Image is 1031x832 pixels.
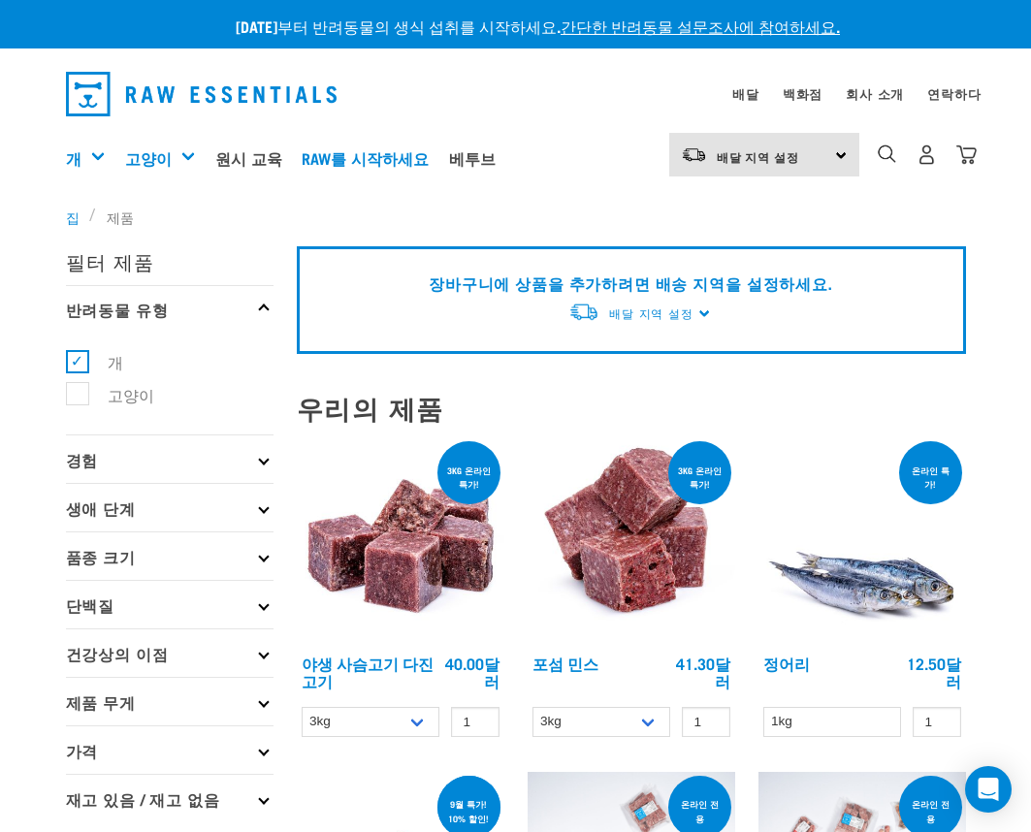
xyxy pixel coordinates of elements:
[532,658,598,667] a: 포섬 민스
[66,552,136,560] font: 품종 크기
[66,794,220,803] font: 재고 있음 / 재고 없음
[568,302,599,322] img: van-moving.png
[678,467,722,485] font: 3kg 온라인 특가!
[681,146,707,164] img: van-moving.png
[108,354,123,372] font: 개
[449,153,496,162] font: 베투브
[66,72,338,116] img: Raw Essentials 로고
[561,21,840,30] a: 간단한 반려동물 설문조사에 참여하세요.
[302,658,434,685] a: 야생 사슴고기 다진 고기
[609,307,693,321] font: 배달 지역 설정
[907,658,961,685] font: 12.50달러
[717,153,799,160] font: 배달 지역 설정
[66,207,966,227] nav: 빵가루
[50,64,982,124] nav: 드롭다운 탐색
[913,707,961,737] input: 1
[125,153,172,162] font: 고양이
[66,455,99,464] font: 경험
[444,119,510,197] a: 베투브
[66,153,81,162] font: 개
[682,707,730,737] input: 1
[878,144,896,163] img: home-icon-1@2x.png
[681,802,719,819] font: 온라인 전용
[297,437,504,645] img: 애완동물용 야생 사슴고기 다진 고기 덩어리
[917,144,937,165] img: user.png
[66,213,80,220] font: 집
[445,658,499,685] font: 40.00달러
[447,467,491,485] font: 3kg 온라인 특가!
[66,649,169,657] font: 건강상의 이점
[448,802,489,819] font: 9월 특가! 10% 할인!
[451,707,499,737] input: 1
[125,146,172,170] a: 고양이
[763,658,810,667] a: 정어리
[108,386,154,404] font: 고양이
[66,697,136,706] font: 제품 무게
[912,802,950,819] font: 온라인 전용
[215,153,282,162] font: 원시 교육
[732,90,759,97] a: 배달
[912,467,950,485] font: 온라인 특가!
[302,153,430,162] font: Raw를 시작하세요
[297,400,445,414] font: 우리의 제품
[236,21,561,30] font: [DATE]부터 반려동물의 생식 섭취를 시작하세요.
[66,146,81,170] a: 개
[66,746,99,754] font: 가격
[66,503,136,512] font: 생애 단계
[956,144,977,165] img: home-icon@2x.png
[528,437,735,645] img: 1102 포섬 민스 01
[66,304,169,313] font: 반려동물 유형
[676,658,730,685] font: 41.30달러
[210,119,297,197] a: 원시 교육
[783,90,822,97] a: 백화점
[846,90,904,97] a: 회사 소개
[66,207,90,227] a: 집
[927,90,981,97] a: 연락하다
[66,600,115,609] font: 단백질
[429,276,832,293] font: 장바구니에 상품을 추가하려면 배송 지역을 설정하세요.
[965,766,1012,813] div: Open Intercom Messenger
[758,437,966,645] img: 정어리 4마리
[66,256,154,266] font: 필터 제품
[297,119,444,197] a: Raw를 시작하세요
